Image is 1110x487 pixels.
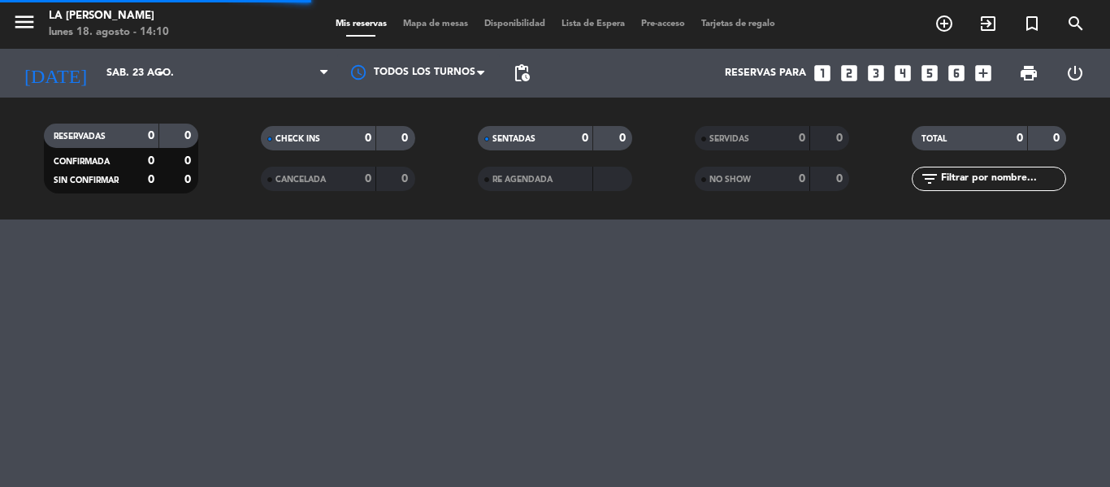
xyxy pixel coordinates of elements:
[184,155,194,167] strong: 0
[492,176,553,184] span: RE AGENDADA
[401,173,411,185] strong: 0
[365,173,371,185] strong: 0
[476,20,553,28] span: Disponibilidad
[892,63,913,84] i: looks_4
[49,24,169,41] div: lunes 18. agosto - 14:10
[148,155,154,167] strong: 0
[54,158,110,166] span: CONFIRMADA
[395,20,476,28] span: Mapa de mesas
[619,133,629,144] strong: 0
[865,63,887,84] i: looks_3
[836,133,846,144] strong: 0
[1051,49,1098,98] div: LOG OUT
[49,8,169,24] div: LA [PERSON_NAME]
[54,133,106,141] span: RESERVADAS
[709,135,749,143] span: SERVIDAS
[920,169,939,189] i: filter_list
[148,174,154,185] strong: 0
[1022,14,1042,33] i: turned_in_not
[978,14,998,33] i: exit_to_app
[492,135,535,143] span: SENTADAS
[1066,14,1086,33] i: search
[709,176,751,184] span: NO SHOW
[275,135,320,143] span: CHECK INS
[1017,133,1023,144] strong: 0
[512,63,531,83] span: pending_actions
[633,20,693,28] span: Pre-acceso
[921,135,947,143] span: TOTAL
[1065,63,1085,83] i: power_settings_new
[919,63,940,84] i: looks_5
[401,133,411,144] strong: 0
[148,130,154,141] strong: 0
[12,55,98,91] i: [DATE]
[725,67,806,79] span: Reservas para
[1053,133,1063,144] strong: 0
[946,63,967,84] i: looks_6
[799,173,805,185] strong: 0
[799,133,805,144] strong: 0
[839,63,860,84] i: looks_two
[151,63,171,83] i: arrow_drop_down
[1019,63,1038,83] span: print
[973,63,994,84] i: add_box
[836,173,846,185] strong: 0
[275,176,326,184] span: CANCELADA
[12,10,37,34] i: menu
[184,174,194,185] strong: 0
[54,176,119,185] span: SIN CONFIRMAR
[582,133,588,144] strong: 0
[327,20,395,28] span: Mis reservas
[939,170,1065,188] input: Filtrar por nombre...
[184,130,194,141] strong: 0
[812,63,833,84] i: looks_one
[934,14,954,33] i: add_circle_outline
[365,133,371,144] strong: 0
[553,20,633,28] span: Lista de Espera
[693,20,783,28] span: Tarjetas de regalo
[12,10,37,40] button: menu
